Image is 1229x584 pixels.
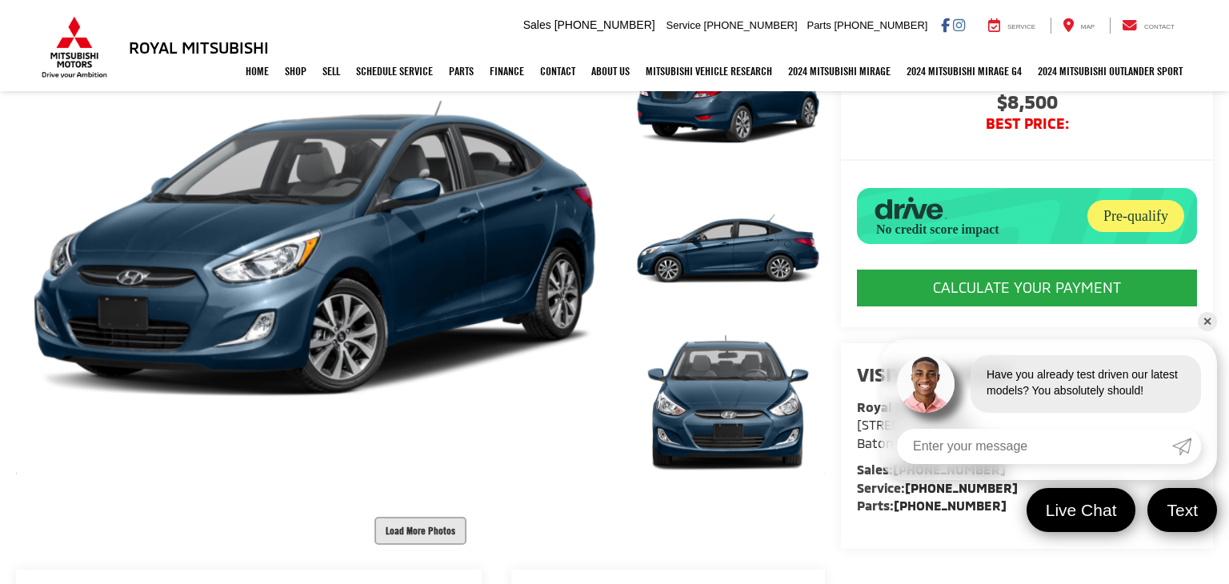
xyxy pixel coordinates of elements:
img: 2017 Hyundai Accent Value Edition [10,21,620,478]
a: [STREET_ADDRESS] Baton Rouge,LA 70815 [857,417,999,450]
span: Text [1159,499,1206,521]
a: Expand Photo 3 [631,330,825,476]
a: Parts: Opens in a new tab [441,51,482,91]
a: Submit [1172,429,1201,464]
img: 2017 Hyundai Accent Value Edition [629,329,827,478]
span: [PHONE_NUMBER] [834,19,927,31]
span: BEST PRICE: [857,116,1197,132]
span: Service [667,19,701,31]
strong: Sales: [857,462,1006,477]
a: Schedule Service: Opens in a new tab [348,51,441,91]
a: Expand Photo 1 [631,22,825,168]
h2: Visit our Store [857,364,1197,385]
a: [PHONE_NUMBER] [894,498,1007,513]
span: Service [1007,23,1035,30]
button: Load More Photos [374,517,466,545]
a: Service [976,18,1047,34]
a: Contact [532,51,583,91]
div: Have you already test driven our latest models? You absolutely should! [971,355,1201,413]
a: 2024 Mitsubishi Mirage [780,51,899,91]
span: Baton Rouge [857,435,936,450]
a: Text [1147,488,1217,532]
span: [STREET_ADDRESS] [857,417,971,432]
a: Facebook: Click to visit our Facebook page [941,18,950,31]
input: Enter your message [897,429,1172,464]
a: Contact [1110,18,1187,34]
a: Map [1051,18,1107,34]
span: [PHONE_NUMBER] [704,19,798,31]
span: Sales [523,18,551,31]
a: About Us [583,51,638,91]
a: 2024 Mitsubishi Mirage G4 [899,51,1030,91]
h3: Royal Mitsubishi [129,38,269,56]
: CALCULATE YOUR PAYMENT [857,270,1197,306]
a: Shop [277,51,314,91]
strong: Parts: [857,498,1007,513]
span: Live Chat [1038,499,1125,521]
a: [PHONE_NUMBER] [905,480,1018,495]
span: Parts [807,19,831,31]
span: , [857,435,999,450]
a: Expand Photo 2 [631,177,825,322]
span: [PHONE_NUMBER] [554,18,655,31]
a: Home [238,51,277,91]
a: Expand Photo 0 [16,22,614,476]
a: Finance [482,51,532,91]
strong: Service: [857,480,1018,495]
span: Map [1081,23,1095,30]
img: Agent profile photo [897,355,955,413]
a: Sell [314,51,348,91]
span: Contact [1144,23,1175,30]
a: Live Chat [1027,488,1136,532]
strong: Royal Mitsubishi [857,399,959,414]
img: Mitsubishi [38,16,110,78]
a: Mitsubishi Vehicle Research [638,51,780,91]
img: 2017 Hyundai Accent Value Edition [629,175,827,324]
a: 2024 Mitsubishi Outlander SPORT [1030,51,1191,91]
img: 2017 Hyundai Accent Value Edition [629,21,827,170]
a: Instagram: Click to visit our Instagram page [953,18,965,31]
span: $8,500 [857,92,1197,116]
